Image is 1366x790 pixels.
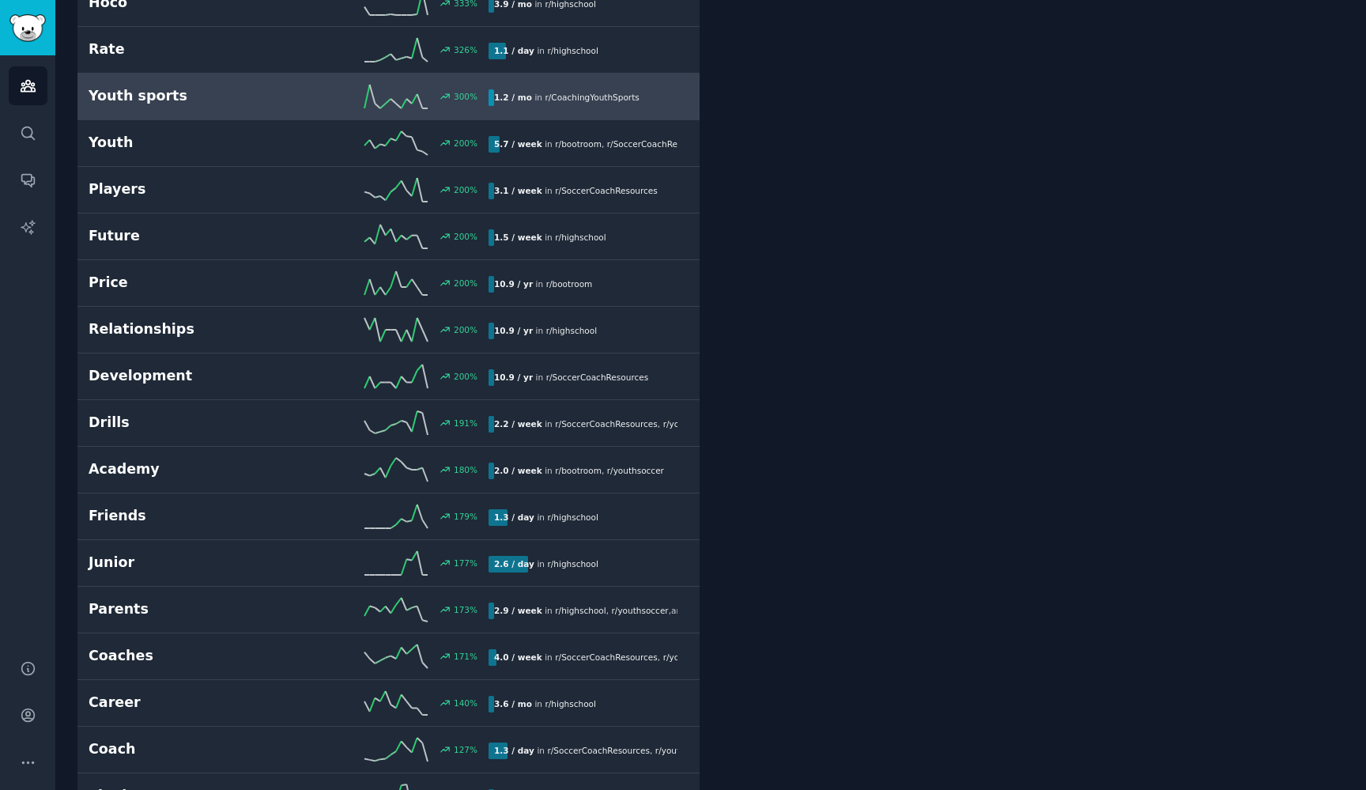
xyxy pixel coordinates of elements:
span: r/ bootroom [546,279,593,289]
div: in [489,416,677,433]
span: , [602,466,604,475]
a: Future200%1.5 / weekin r/highschool [77,214,700,260]
a: Friends179%1.3 / dayin r/highschool [77,493,700,540]
div: in [489,276,598,293]
a: Price200%10.9 / yrin r/bootroom [77,260,700,307]
b: 2.6 / day [494,559,534,569]
a: Youth sports300%1.2 / moin r/CoachingYouthSports [77,74,700,120]
span: r/ SoccerCoachResources [555,186,658,195]
div: in [489,696,602,713]
a: Drills191%2.2 / weekin r/SoccerCoachResources,r/youthsoccer [77,400,700,447]
div: 127 % [454,744,477,755]
div: in [489,556,604,573]
a: Development200%10.9 / yrin r/SoccerCoachResources [77,353,700,400]
b: 3.1 / week [494,186,542,195]
h2: Relationships [89,319,289,339]
b: 4.0 / week [494,652,542,662]
span: r/ SoccerCoachResources [555,419,658,429]
div: in [489,369,654,386]
a: Parents173%2.9 / weekin r/highschool,r/youthsoccer,and1other [77,587,700,633]
div: 140 % [454,697,477,709]
span: r/ youthsoccer [663,419,720,429]
span: r/ CoachingYouthSports [545,93,639,102]
b: 1.3 / day [494,746,534,755]
div: 300 % [454,91,477,102]
div: in [489,136,677,153]
div: 326 % [454,44,477,55]
div: 179 % [454,511,477,522]
h2: Friends [89,506,289,526]
h2: Youth [89,133,289,153]
span: r/ SoccerCoachResources [546,372,649,382]
h2: Coaches [89,646,289,666]
a: Junior177%2.6 / dayin r/highschool [77,540,700,587]
a: Relationships200%10.9 / yrin r/highschool [77,307,700,353]
span: r/ youthsoccer [655,746,712,755]
div: 173 % [454,604,477,615]
span: and 1 other [671,606,714,615]
h2: Junior [89,553,289,573]
span: , [658,419,660,429]
div: 200 % [454,324,477,335]
span: , [602,139,604,149]
span: r/ SoccerCoachResources [547,746,650,755]
img: GummySearch logo [9,14,46,42]
div: 191 % [454,418,477,429]
div: in [489,89,645,106]
b: 1.3 / day [494,512,534,522]
span: r/ highschool [555,232,606,242]
h2: Price [89,273,289,293]
div: in [489,463,670,479]
h2: Rate [89,40,289,59]
span: r/ SoccerCoachResources [555,652,658,662]
b: 1.2 / mo [494,93,532,102]
div: in [489,323,602,339]
div: 200 % [454,138,477,149]
div: 180 % [454,464,477,475]
span: , [606,606,609,615]
h2: Youth sports [89,86,289,106]
div: in [489,509,604,526]
h2: Development [89,366,289,386]
div: 171 % [454,651,477,662]
h2: Future [89,226,289,246]
a: Academy180%2.0 / weekin r/bootroom,r/youthsoccer [77,447,700,493]
b: 2.2 / week [494,419,542,429]
div: in [489,229,612,246]
span: r/ highschool [546,326,597,335]
b: 10.9 / yr [494,279,533,289]
a: Rate326%1.1 / dayin r/highschool [77,27,700,74]
span: , [650,746,652,755]
span: r/ youthsoccer [663,652,720,662]
div: in [489,183,663,199]
b: 10.9 / yr [494,326,533,335]
span: r/ bootroom [555,139,602,149]
b: 2.0 / week [494,466,542,475]
h2: Academy [89,459,289,479]
span: r/ highschool [545,699,595,709]
b: 3.6 / mo [494,699,532,709]
div: in [489,603,677,619]
span: , [669,606,671,615]
h2: Coach [89,739,289,759]
b: 5.7 / week [494,139,542,149]
h2: Parents [89,599,289,619]
span: r/ highschool [547,512,598,522]
span: r/ highschool [555,606,606,615]
h2: Drills [89,413,289,433]
div: in [489,43,604,59]
span: , [658,652,660,662]
b: 2.9 / week [494,606,542,615]
a: Coach127%1.3 / dayin r/SoccerCoachResources,r/youthsoccer [77,727,700,773]
h2: Players [89,180,289,199]
b: 10.9 / yr [494,372,533,382]
div: 200 % [454,231,477,242]
span: r/ highschool [547,46,598,55]
b: 1.5 / week [494,232,542,242]
span: r/ highschool [547,559,598,569]
a: Youth200%5.7 / weekin r/bootroom,r/SoccerCoachResources [77,120,700,167]
div: in [489,649,677,666]
div: 200 % [454,184,477,195]
span: r/ youthsoccer [607,466,664,475]
div: 177 % [454,558,477,569]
